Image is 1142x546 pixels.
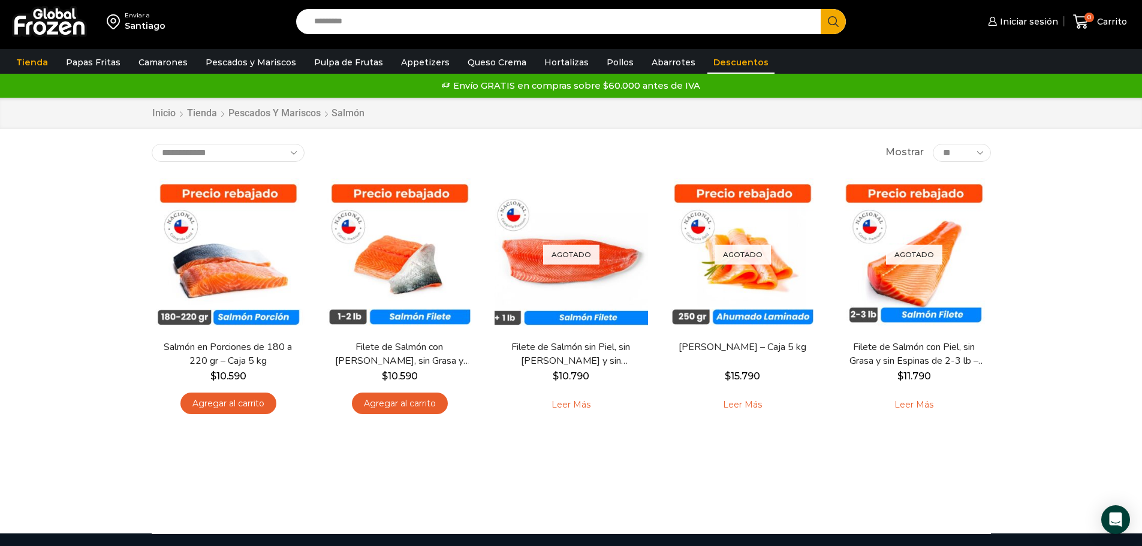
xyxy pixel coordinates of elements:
a: Iniciar sesión [985,10,1058,34]
a: [PERSON_NAME] – Caja 5 kg [673,340,811,354]
span: Mostrar [885,146,924,159]
div: Open Intercom Messenger [1101,505,1130,534]
div: Enviar a [125,11,165,20]
bdi: 11.790 [897,370,931,382]
nav: Breadcrumb [152,107,364,120]
bdi: 10.590 [210,370,246,382]
a: Tienda [10,51,54,74]
p: Agotado [886,245,942,264]
h1: Salmón [332,107,364,119]
span: $ [897,370,903,382]
a: Inicio [152,107,176,120]
a: Descuentos [707,51,775,74]
a: Hortalizas [538,51,595,74]
bdi: 10.790 [553,370,589,382]
a: Leé más sobre “Salmón Ahumado Laminado - Caja 5 kg” [704,393,781,418]
a: Pescados y Mariscos [228,107,321,120]
span: Iniciar sesión [997,16,1058,28]
a: Agregar al carrito: “Filete de Salmón con Piel, sin Grasa y sin Espinas 1-2 lb – Caja 10 Kg” [352,393,448,415]
bdi: 15.790 [725,370,760,382]
a: Pollos [601,51,640,74]
a: Tienda [186,107,218,120]
span: $ [382,370,388,382]
a: Camarones [132,51,194,74]
a: Abarrotes [646,51,701,74]
a: Filete de Salmón sin Piel, sin [PERSON_NAME] y sin [PERSON_NAME] – Caja 10 Kg [502,340,640,368]
span: $ [553,370,559,382]
a: Agregar al carrito: “Salmón en Porciones de 180 a 220 gr - Caja 5 kg” [180,393,276,415]
a: Leé más sobre “Filete de Salmón sin Piel, sin Grasa y sin Espinas – Caja 10 Kg” [533,393,609,418]
span: $ [725,370,731,382]
a: Filete de Salmón con [PERSON_NAME], sin Grasa y sin Espinas 1-2 lb – Caja 10 Kg [330,340,468,368]
a: 0 Carrito [1070,8,1130,36]
span: Carrito [1094,16,1127,28]
span: 0 [1084,13,1094,22]
p: Agotado [543,245,599,264]
span: $ [210,370,216,382]
a: Papas Fritas [60,51,126,74]
a: Salmón en Porciones de 180 a 220 gr – Caja 5 kg [159,340,297,368]
a: Appetizers [395,51,456,74]
a: Pulpa de Frutas [308,51,389,74]
select: Pedido de la tienda [152,144,305,162]
a: Queso Crema [462,51,532,74]
img: address-field-icon.svg [107,11,125,32]
button: Search button [821,9,846,34]
p: Agotado [715,245,771,264]
a: Leé más sobre “Filete de Salmón con Piel, sin Grasa y sin Espinas de 2-3 lb - Premium - Caja 10 kg” [876,393,952,418]
bdi: 10.590 [382,370,418,382]
a: Pescados y Mariscos [200,51,302,74]
div: Santiago [125,20,165,32]
a: Filete de Salmón con Piel, sin Grasa y sin Espinas de 2-3 lb – Premium – Caja 10 kg [845,340,983,368]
